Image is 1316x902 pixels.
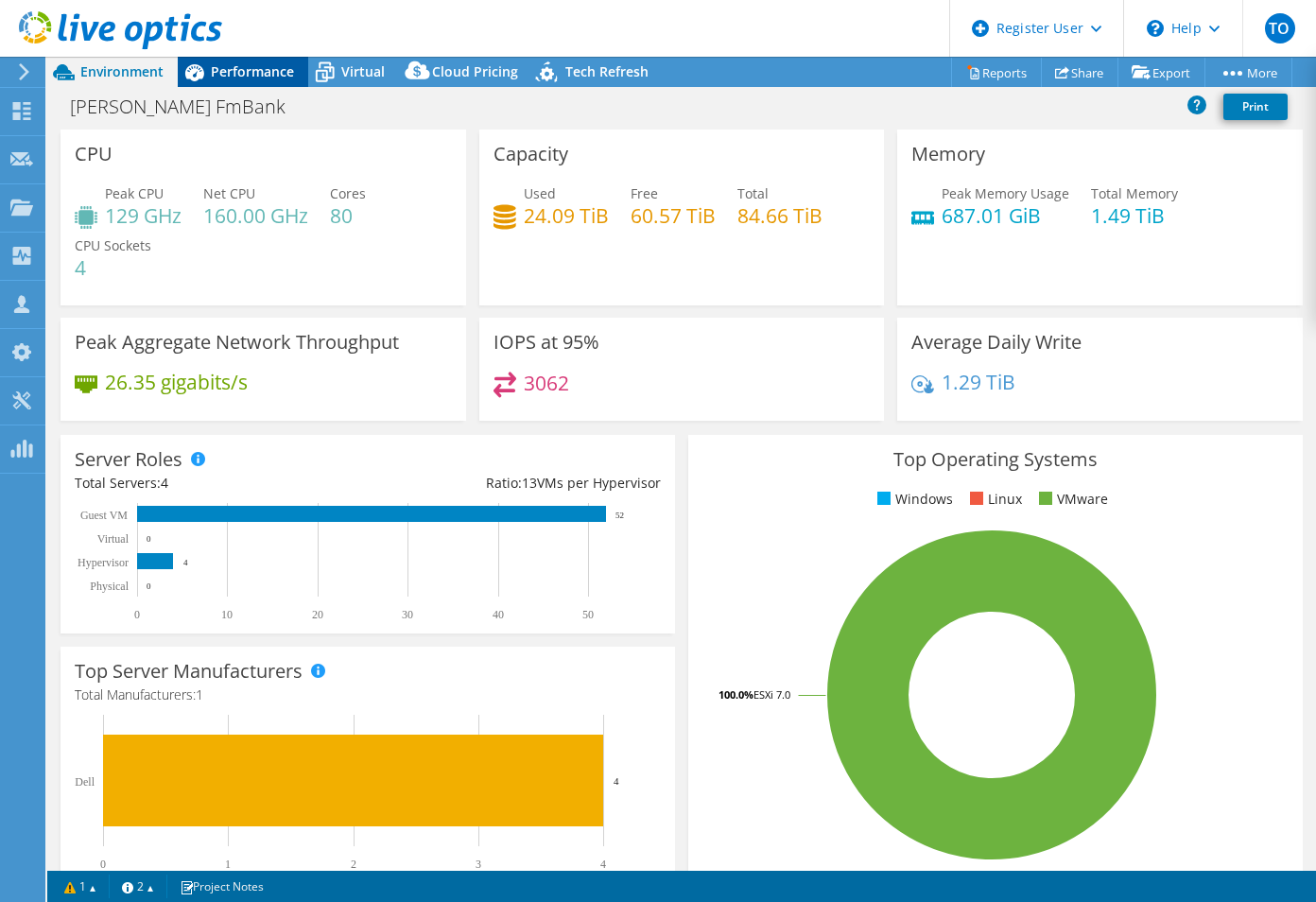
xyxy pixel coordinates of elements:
[183,558,188,567] text: 4
[1091,205,1178,226] h4: 1.49 TiB
[565,62,649,80] span: Tech Refresh
[631,184,658,202] span: Free
[524,205,609,226] h4: 24.09 TiB
[203,184,255,202] span: Net CPU
[147,581,151,591] text: 0
[600,858,606,871] text: 4
[702,449,1289,470] h3: Top Operating Systems
[330,205,366,226] h4: 80
[330,184,366,202] span: Cores
[524,184,556,202] span: Used
[75,449,182,470] h3: Server Roles
[105,372,248,392] h4: 26.35 gigabits/s
[631,205,716,226] h4: 60.57 TiB
[61,96,315,117] h1: [PERSON_NAME] FmBank
[402,608,413,621] text: 30
[1204,58,1292,87] a: More
[951,58,1042,87] a: Reports
[368,473,661,494] div: Ratio: VMs per Hypervisor
[522,474,537,492] span: 13
[134,608,140,621] text: 0
[1091,184,1178,202] span: Total Memory
[80,62,164,80] span: Environment
[1034,489,1108,510] li: VMware
[737,205,822,226] h4: 84.66 TiB
[719,687,753,702] tspan: 100.0%
[351,858,356,871] text: 2
[312,608,323,621] text: 20
[476,858,481,871] text: 3
[109,875,167,898] a: 2
[1147,20,1164,37] svg: \n
[203,205,308,226] h4: 160.00 GHz
[75,661,303,682] h3: Top Server Manufacturers
[1041,58,1118,87] a: Share
[965,489,1022,510] li: Linux
[100,858,106,871] text: 0
[524,373,569,393] h4: 3062
[1117,58,1205,87] a: Export
[75,236,151,254] span: CPU Sockets
[80,509,128,522] text: Guest VM
[493,144,568,165] h3: Capacity
[493,332,599,353] h3: IOPS at 95%
[161,474,168,492] span: 4
[225,858,231,871] text: 1
[493,608,504,621] text: 40
[90,580,129,593] text: Physical
[196,685,203,703] span: 1
[75,332,399,353] h3: Peak Aggregate Network Throughput
[75,775,95,789] text: Dell
[147,534,151,544] text: 0
[78,556,129,569] text: Hypervisor
[105,205,182,226] h4: 129 GHz
[615,511,624,520] text: 52
[942,372,1015,392] h4: 1.29 TiB
[341,62,385,80] span: Virtual
[75,144,113,165] h3: CPU
[75,685,661,705] h4: Total Manufacturers:
[51,875,110,898] a: 1
[1223,94,1288,120] a: Print
[75,473,368,494] div: Total Servers:
[1265,13,1295,43] span: TO
[911,144,985,165] h3: Memory
[582,608,594,621] text: 50
[942,184,1069,202] span: Peak Memory Usage
[942,205,1069,226] h4: 687.01 GiB
[221,608,233,621] text: 10
[873,489,953,510] li: Windows
[166,875,277,898] a: Project Notes
[75,257,151,278] h4: 4
[737,184,769,202] span: Total
[432,62,518,80] span: Cloud Pricing
[614,775,619,787] text: 4
[211,62,294,80] span: Performance
[753,687,790,702] tspan: ESXi 7.0
[911,332,1082,353] h3: Average Daily Write
[105,184,164,202] span: Peak CPU
[97,532,130,546] text: Virtual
